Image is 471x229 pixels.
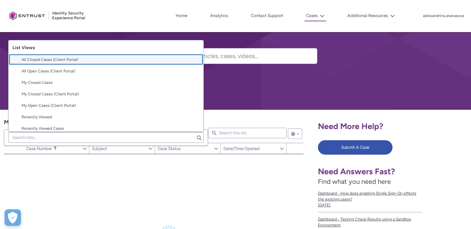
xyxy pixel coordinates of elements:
a: Home [174,11,189,21]
lightning-formatted-date-time: [DATE] [318,203,330,207]
span: Need More Help? [318,121,383,131]
input: Search for articles, cases, videos... [170,48,317,64]
a: Analytics, opens in new tab [209,11,230,21]
span: Case Number [26,146,52,151]
p: aleksandrina.atanasova [423,14,464,18]
a: Case Status [155,143,214,154]
span: Find what you need here [318,178,391,185]
h1: Need Answers Fast? [318,166,422,177]
button: List View Controls [288,128,302,139]
span: Dashboard - How does enabling Single Sign-On effects the existing users? [318,190,422,202]
a: Subject [89,143,148,154]
a: Case Number [24,143,82,154]
a: Dashboard - How does enabling Single Sign-On effects the existing users?[DATE] [318,186,422,212]
ul: List Views [9,42,203,134]
span: Recently Viewed Cases [22,125,64,131]
span: Dashboard - Testing Check Results using a Sandbox Environment [318,216,422,228]
button: Submit A Case [318,140,392,155]
button: Open Preferences [5,209,21,226]
button: Additional Resources [346,11,396,21]
input: Search this list... [208,128,287,138]
a: Date/Time Opened [221,143,279,154]
a: Contact Support [249,11,285,21]
span: My Open Cases (Client Portal) [4,117,85,128]
div: Cookie Preferences [5,209,21,226]
button: Cases [305,11,326,21]
button: User Profile aleksandrina.atanasova [423,12,464,19]
h2: Cases [154,15,317,35]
